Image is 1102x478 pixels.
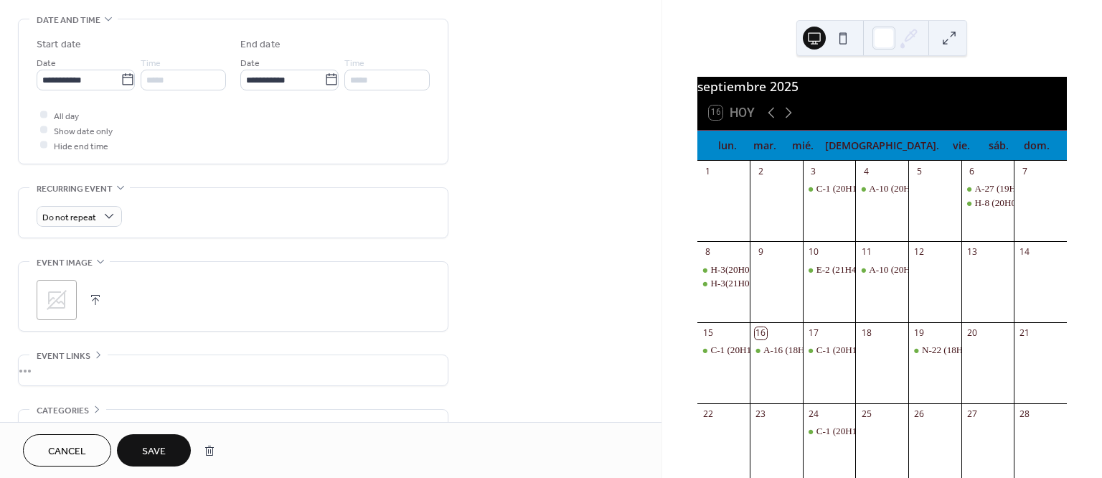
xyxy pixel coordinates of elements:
div: mar. [746,131,783,160]
span: Event links [37,349,90,364]
button: Cancel [23,434,111,467]
div: 28 [1019,408,1031,420]
div: A-10 (20H30-22H00) [855,182,908,195]
div: C-1 (20H15-21H45) [816,344,894,357]
span: Show date only [54,123,113,139]
span: Cancel [48,444,86,459]
div: A-10 (20H30-22H00) [869,263,951,276]
div: C-1 (20H15-21H45) [803,425,856,438]
div: A-10 (20H30-22H00) [869,182,951,195]
div: 6 [966,165,978,177]
div: A-16 (18H00-19H00) [750,344,803,357]
div: 13 [966,246,978,258]
div: mié. [783,131,821,160]
div: 20 [966,327,978,339]
div: N-22 (18H30-19H30) [908,344,961,357]
div: 4 [860,165,872,177]
div: 14 [1019,246,1031,258]
div: 7 [1019,165,1031,177]
div: 8 [702,246,714,258]
div: 16 [755,327,767,339]
div: C-1 (20H15-21H45) [803,344,856,357]
div: Start date [37,37,81,52]
div: H-8 (20H00-21H00) [975,197,1053,210]
div: vie. [943,131,980,160]
span: Date [240,55,260,70]
div: H-3(21H00-22H00) [697,277,750,290]
div: A-27 (19H00-20H00) [961,182,1014,195]
div: 5 [913,165,926,177]
div: E-2 (21H45-22H45) [816,263,893,276]
div: C-1 (20H15-21H45) [803,182,856,195]
div: 18 [860,327,872,339]
div: 11 [860,246,872,258]
div: 22 [702,408,714,420]
span: Time [344,55,364,70]
div: 27 [966,408,978,420]
div: 10 [807,246,819,258]
div: A-16 (18H00-19H00) [763,344,846,357]
div: C-1 (20H15-21H45) [816,182,894,195]
div: 3 [807,165,819,177]
div: 25 [860,408,872,420]
div: lun. [709,131,746,160]
div: sáb. [980,131,1017,160]
span: Time [141,55,161,70]
div: C-1 (20H15-21H45) [816,425,894,438]
div: 9 [755,246,767,258]
span: All day [54,108,79,123]
div: 12 [913,246,926,258]
div: ••• [19,355,448,385]
span: Recurring event [37,182,113,197]
div: septiembre 2025 [697,77,1067,95]
div: C-1 (20H15-21H45) [710,344,788,357]
div: End date [240,37,281,52]
div: N-22 (18H30-19H30) [922,344,1004,357]
div: 17 [807,327,819,339]
div: A-27 (19H00-20H00) [975,182,1058,195]
span: Hide end time [54,139,108,154]
div: H-8 (20H00-21H00) [961,197,1014,210]
div: 19 [913,327,926,339]
div: ••• [19,410,448,440]
div: dom. [1018,131,1055,160]
div: 15 [702,327,714,339]
div: 24 [807,408,819,420]
div: 1 [702,165,714,177]
div: 26 [913,408,926,420]
button: Save [117,434,191,467]
span: Date and time [37,13,100,28]
div: H-3(20H00-21H00) [710,263,786,276]
div: 21 [1019,327,1031,339]
div: A-10 (20H30-22H00) [855,263,908,276]
div: C-1 (20H15-21H45) [697,344,750,357]
div: H-3(21H00-22H00) [710,277,786,290]
div: [DEMOGRAPHIC_DATA]. [821,131,943,160]
div: 23 [755,408,767,420]
div: 2 [755,165,767,177]
span: Save [142,444,166,459]
span: Event image [37,256,93,271]
span: Do not repeat [42,209,96,225]
div: H-3(20H00-21H00) [697,263,750,276]
div: E-2 (21H45-22H45) [803,263,856,276]
span: Categories [37,403,89,418]
span: Date [37,55,56,70]
div: ; [37,280,77,320]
